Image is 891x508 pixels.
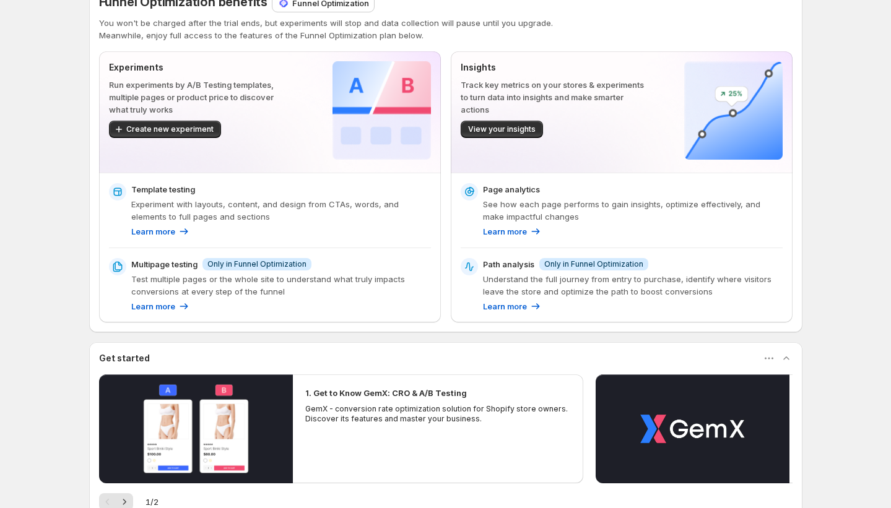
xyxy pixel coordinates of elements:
h3: Get started [99,352,150,364]
img: Experiments [332,61,431,160]
p: GemX - conversion rate optimization solution for Shopify store owners. Discover its features and ... [305,404,572,424]
a: Learn more [483,225,542,238]
p: Learn more [483,300,527,312]
h2: 1. Get to Know GemX: CRO & A/B Testing [305,387,467,399]
span: View your insights [468,124,536,134]
span: Only in Funnel Optimization [544,259,643,269]
a: Learn more [131,300,190,312]
p: Insights [461,61,645,74]
p: See how each page performs to gain insights, optimize effectively, and make impactful changes [483,198,783,223]
p: Template testing [131,183,195,196]
p: Multipage testing [131,258,198,270]
p: Learn more [131,300,175,312]
p: Page analytics [483,183,540,196]
button: View your insights [461,121,543,138]
span: Only in Funnel Optimization [207,259,306,269]
p: Test multiple pages or the whole site to understand what truly impacts conversions at every step ... [131,273,431,298]
p: Learn more [483,225,527,238]
img: Insights [684,61,783,160]
p: Experiment with layouts, content, and design from CTAs, words, and elements to full pages and sec... [131,198,431,223]
p: Track key metrics on your stores & experiments to turn data into insights and make smarter actions [461,79,645,116]
p: You won't be charged after the trial ends, but experiments will stop and data collection will pau... [99,17,793,29]
p: Run experiments by A/B Testing templates, multiple pages or product price to discover what truly ... [109,79,293,116]
p: Experiments [109,61,293,74]
p: Meanwhile, enjoy full access to the features of the Funnel Optimization plan below. [99,29,793,41]
span: Create new experiment [126,124,214,134]
p: Understand the full journey from entry to purchase, identify where visitors leave the store and o... [483,273,783,298]
p: Path analysis [483,258,534,270]
a: Learn more [131,225,190,238]
button: Play video [99,374,293,483]
p: Learn more [131,225,175,238]
button: Create new experiment [109,121,221,138]
a: Learn more [483,300,542,312]
span: 1 / 2 [146,496,159,508]
button: Play video [596,374,789,483]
